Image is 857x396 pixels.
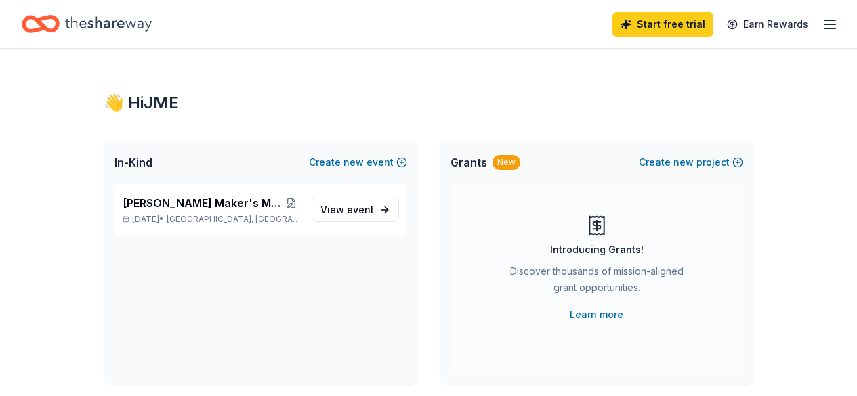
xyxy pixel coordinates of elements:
a: View event [312,198,399,222]
a: Home [22,8,152,40]
div: New [493,155,520,170]
span: [GEOGRAPHIC_DATA], [GEOGRAPHIC_DATA] [167,214,300,225]
span: event [347,204,374,215]
span: View [320,202,374,218]
a: Earn Rewards [719,12,816,37]
a: Learn more [570,307,623,323]
span: [PERSON_NAME] Maker's Market & Auction [123,195,282,211]
div: 👋 Hi JME [104,92,754,114]
button: Createnewproject [639,154,743,171]
div: Introducing Grants! [550,242,644,258]
span: new [343,154,364,171]
a: Start free trial [612,12,713,37]
span: Grants [451,154,487,171]
span: new [673,154,694,171]
span: In-Kind [114,154,152,171]
div: Discover thousands of mission-aligned grant opportunities. [505,263,689,301]
p: [DATE] • [123,214,301,225]
button: Createnewevent [309,154,407,171]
